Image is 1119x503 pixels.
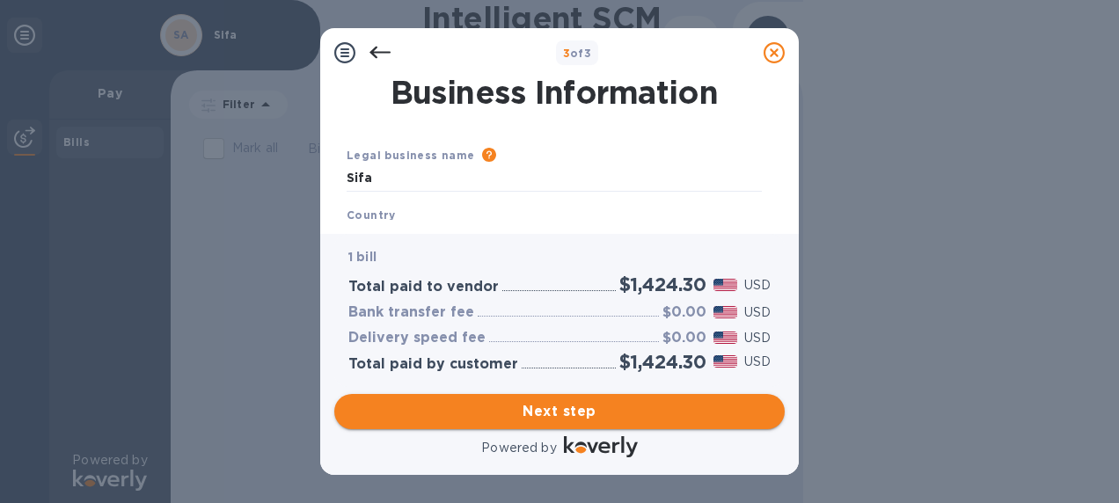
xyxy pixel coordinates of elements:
[348,250,377,264] b: 1 bill
[343,74,765,111] h1: Business Information
[744,276,771,295] p: USD
[744,329,771,347] p: USD
[348,279,499,295] h3: Total paid to vendor
[347,149,475,162] b: Legal business name
[662,330,706,346] h3: $0.00
[744,303,771,322] p: USD
[713,355,737,368] img: USD
[713,332,737,344] img: USD
[563,47,570,60] span: 3
[481,439,556,457] p: Powered by
[744,353,771,371] p: USD
[334,394,785,429] button: Next step
[348,330,486,346] h3: Delivery speed fee
[713,279,737,291] img: USD
[563,47,592,60] b: of 3
[347,208,396,222] b: Country
[348,401,771,422] span: Next step
[564,436,638,457] img: Logo
[619,351,706,373] h2: $1,424.30
[619,273,706,295] h2: $1,424.30
[348,356,518,373] h3: Total paid by customer
[348,304,474,321] h3: Bank transfer fee
[713,306,737,318] img: USD
[662,304,706,321] h3: $0.00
